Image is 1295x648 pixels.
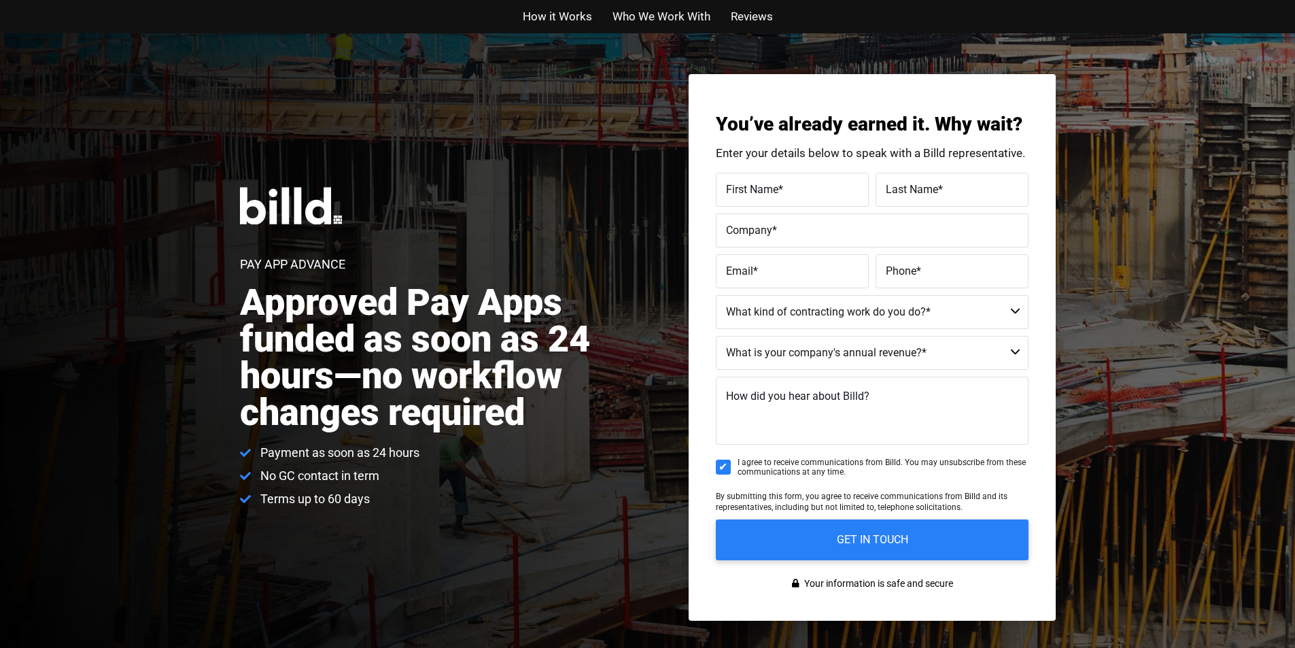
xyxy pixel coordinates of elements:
[716,115,1029,134] h3: You’ve already earned it. Why wait?
[257,468,379,484] span: No GC contact in term
[801,574,953,594] span: Your information is safe and secure
[886,182,938,195] span: Last Name
[612,7,710,27] a: Who We Work With
[257,445,419,461] span: Payment as soon as 24 hours
[738,458,1029,477] span: I agree to receive communications from Billd. You may unsubscribe from these communications at an...
[716,519,1029,560] input: GET IN TOUCH
[886,264,916,277] span: Phone
[240,284,663,431] h2: Approved Pay Apps funded as soon as 24 hours—no workflow changes required
[257,491,370,507] span: Terms up to 60 days
[726,264,753,277] span: Email
[240,258,345,271] h1: Pay App Advance
[726,182,778,195] span: First Name
[716,492,1007,512] span: By submitting this form, you agree to receive communications from Billd and its representatives, ...
[731,7,773,27] a: Reviews
[726,223,772,236] span: Company
[726,390,869,403] span: How did you hear about Billd?
[716,148,1029,159] p: Enter your details below to speak with a Billd representative.
[523,7,592,27] a: How it Works
[716,460,731,475] input: I agree to receive communications from Billd. You may unsubscribe from these communications at an...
